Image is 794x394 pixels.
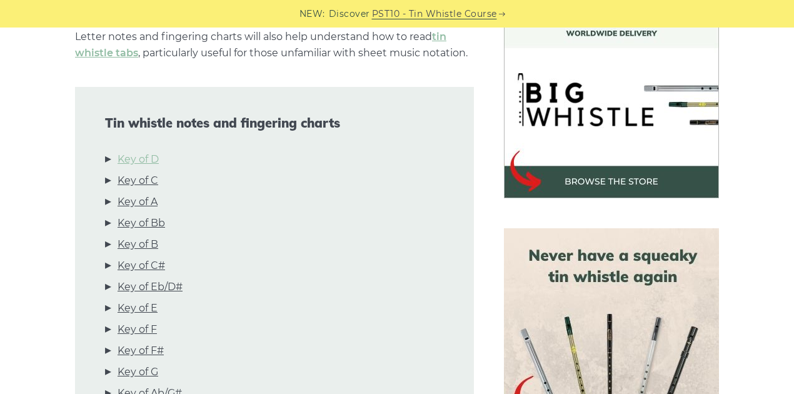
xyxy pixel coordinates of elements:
a: Key of C# [118,258,165,274]
span: Discover [329,7,370,21]
a: PST10 - Tin Whistle Course [372,7,497,21]
a: Key of B [118,236,158,253]
a: Key of A [118,194,158,210]
a: Key of C [118,173,158,189]
a: Key of F# [118,343,164,359]
a: Key of E [118,300,158,316]
a: Key of D [118,151,159,168]
a: Key of G [118,364,158,380]
a: Key of F [118,321,157,338]
span: Tin whistle notes and fingering charts [105,116,444,131]
span: NEW: [299,7,325,21]
a: Key of Eb/D# [118,279,183,295]
a: Key of Bb [118,215,165,231]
